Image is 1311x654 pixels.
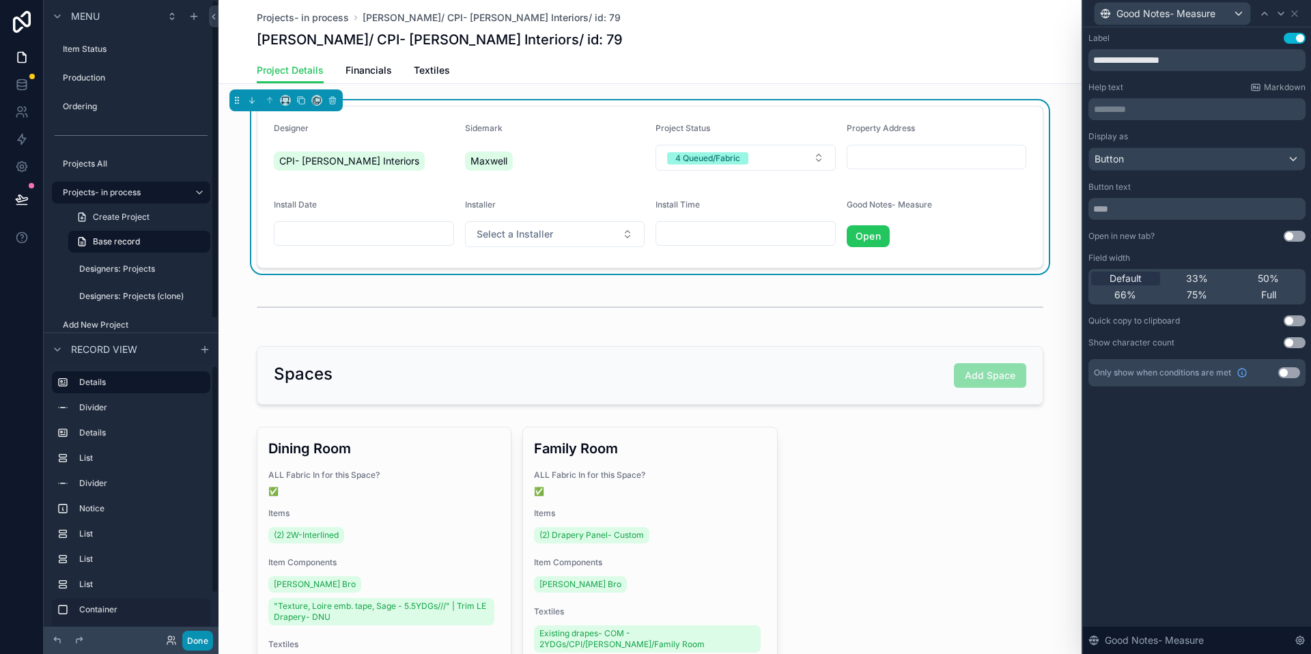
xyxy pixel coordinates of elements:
span: 75% [1187,288,1207,302]
span: Project Status [655,123,710,133]
a: Project Details [257,58,324,84]
div: Quick copy to clipboard [1088,315,1180,326]
span: Textiles [414,63,450,77]
h1: [PERSON_NAME]/ CPI- [PERSON_NAME] Interiors/ id: 79 [257,30,623,49]
div: scrollable content [1088,98,1306,120]
a: Markdown [1250,82,1306,93]
label: Button text [1088,182,1131,193]
label: Projects All [63,158,208,169]
span: Select a Installer [477,227,553,241]
span: Install Time [655,199,700,210]
label: Help text [1088,82,1123,93]
label: Display as [1088,131,1128,142]
a: Textiles [414,58,450,85]
button: Done [182,631,213,651]
span: Create Project [93,212,150,223]
label: List [79,579,205,590]
a: Designers: Projects [68,258,210,280]
span: Project Details [257,63,324,77]
span: Sidemark [465,123,503,133]
label: List [79,453,205,464]
label: Designers: Projects [79,264,208,274]
button: Select Button [655,145,836,171]
span: Base record [93,236,140,247]
div: Open in new tab? [1088,231,1155,242]
span: Property Address [847,123,915,133]
a: Projects- in process [52,182,210,203]
div: scrollable content [44,365,218,627]
label: Item Status [63,44,208,55]
a: Open [847,225,890,247]
span: Default [1110,272,1142,285]
a: Projects- in process [257,11,349,25]
a: Designers: Projects (clone) [68,285,210,307]
label: Divider [79,402,205,413]
span: 33% [1186,272,1208,285]
span: CPI- [PERSON_NAME] Interiors [279,154,419,168]
a: Ordering [52,96,210,117]
span: Installer [465,199,496,210]
label: Divider [79,478,205,489]
a: Projects All [52,153,210,175]
span: Markdown [1264,82,1306,93]
div: Label [1088,33,1110,44]
span: 66% [1114,288,1136,302]
span: Only show when conditions are met [1094,367,1231,378]
a: Create Project [68,206,210,228]
label: Projects- in process [63,187,183,198]
span: Good Notes- Measure [1116,7,1215,20]
span: Menu [71,10,100,23]
a: Financials [346,58,392,85]
span: Maxwell [470,154,507,168]
a: Base record [68,231,210,253]
button: Good Notes- Measure [1094,2,1251,25]
label: Production [63,72,208,83]
label: List [79,528,205,539]
label: Details [79,377,199,388]
span: Full [1261,288,1276,302]
button: Select Button [465,221,645,247]
span: Button [1095,152,1124,166]
span: Good Notes- Measure [1105,634,1204,647]
span: Financials [346,63,392,77]
a: Add New Project [52,314,210,336]
label: Notice [79,503,205,514]
button: Button [1088,147,1306,171]
a: [PERSON_NAME]/ CPI- [PERSON_NAME] Interiors/ id: 79 [363,11,621,25]
label: Field width [1088,253,1130,264]
span: 50% [1258,272,1279,285]
span: Designer [274,123,309,133]
label: Add New Project [63,319,208,330]
span: Record view [71,342,137,356]
label: Details [79,427,205,438]
label: Designers: Projects (clone) [79,291,208,302]
label: Container [79,604,205,615]
div: Show character count [1088,337,1174,348]
span: Install Date [274,199,317,210]
a: Production [52,67,210,89]
label: Ordering [63,101,208,112]
span: Good Notes- Measure [847,199,932,210]
a: Item Status [52,38,210,60]
div: 4 Queued/Fabric [675,152,740,165]
label: List [79,554,205,565]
